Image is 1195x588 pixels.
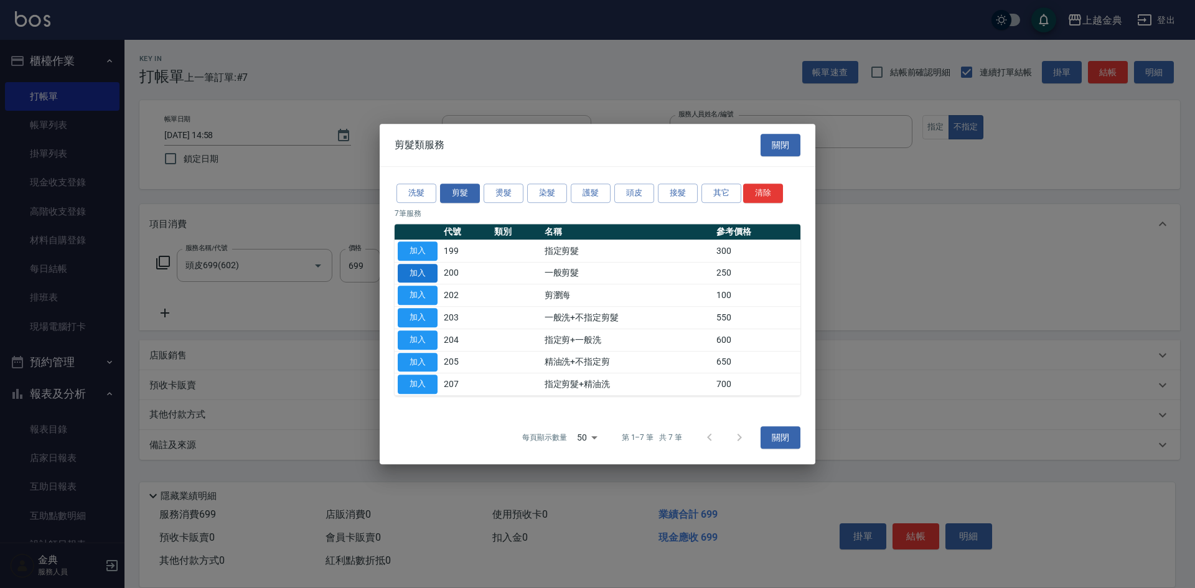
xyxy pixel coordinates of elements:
[743,184,783,203] button: 清除
[398,264,438,283] button: 加入
[395,208,800,219] p: 7 筆服務
[541,307,713,329] td: 一般洗+不指定剪髮
[441,329,491,351] td: 204
[761,134,800,157] button: 關閉
[541,284,713,307] td: 剪瀏海
[761,426,800,449] button: 關閉
[441,351,491,373] td: 205
[541,224,713,240] th: 名稱
[713,307,800,329] td: 550
[398,353,438,372] button: 加入
[713,351,800,373] td: 650
[398,375,438,394] button: 加入
[541,351,713,373] td: 精油洗+不指定剪
[541,262,713,284] td: 一般剪髮
[522,432,567,443] p: 每頁顯示數量
[614,184,654,203] button: 頭皮
[396,184,436,203] button: 洗髮
[527,184,567,203] button: 染髮
[441,262,491,284] td: 200
[571,184,611,203] button: 護髮
[441,307,491,329] td: 203
[441,284,491,307] td: 202
[491,224,541,240] th: 類別
[713,224,800,240] th: 參考價格
[541,329,713,351] td: 指定剪+一般洗
[541,240,713,262] td: 指定剪髮
[441,373,491,396] td: 207
[441,224,491,240] th: 代號
[713,240,800,262] td: 300
[398,330,438,350] button: 加入
[398,308,438,327] button: 加入
[572,421,602,454] div: 50
[484,184,523,203] button: 燙髮
[713,262,800,284] td: 250
[395,139,444,151] span: 剪髮類服務
[713,329,800,351] td: 600
[441,240,491,262] td: 199
[658,184,698,203] button: 接髮
[713,373,800,396] td: 700
[622,432,682,443] p: 第 1–7 筆 共 7 筆
[398,241,438,261] button: 加入
[713,284,800,307] td: 100
[701,184,741,203] button: 其它
[398,286,438,305] button: 加入
[440,184,480,203] button: 剪髮
[541,373,713,396] td: 指定剪髮+精油洗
